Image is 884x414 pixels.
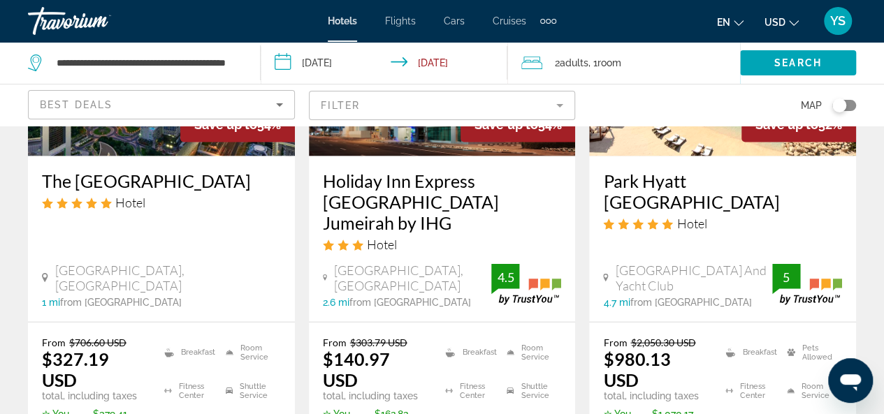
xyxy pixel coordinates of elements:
[385,15,416,27] a: Flights
[55,263,281,293] span: [GEOGRAPHIC_DATA], [GEOGRAPHIC_DATA]
[69,337,126,348] del: $706.60 USD
[507,42,740,84] button: Travelers: 2 adults, 0 children
[603,170,842,212] a: Park Hyatt [GEOGRAPHIC_DATA]
[42,297,60,308] span: 1 mi
[367,237,397,252] span: Hotel
[323,348,390,390] ins: $140.97 USD
[560,57,588,68] span: Adults
[60,297,182,308] span: from [GEOGRAPHIC_DATA]
[780,337,842,369] li: Pets Allowed
[323,297,349,308] span: 2.6 mi
[603,337,627,348] span: From
[774,57,822,68] span: Search
[438,337,500,369] li: Breakfast
[491,264,561,305] img: trustyou-badge.svg
[500,376,561,408] li: Shuttle Service
[493,15,526,27] a: Cruises
[822,99,856,112] button: Toggle map
[219,337,281,369] li: Room Service
[500,337,561,369] li: Room Service
[328,15,357,27] a: Hotels
[157,337,219,369] li: Breakfast
[115,195,145,210] span: Hotel
[261,42,507,84] button: Check-in date: Sep 22, 2025 Check-out date: Sep 26, 2025
[323,237,562,252] div: 3 star Hotel
[444,15,465,27] a: Cars
[28,3,168,39] a: Travorium
[765,17,785,28] span: USD
[801,96,822,115] span: Map
[323,170,562,233] a: Holiday Inn Express [GEOGRAPHIC_DATA] Jumeirah by IHG
[350,337,407,348] del: $303.79 USD
[603,216,842,231] div: 5 star Hotel
[42,195,281,210] div: 5 star Hotel
[323,390,428,401] p: total, including taxes
[772,264,842,305] img: trustyou-badge.svg
[40,99,113,110] span: Best Deals
[603,390,708,401] p: total, including taxes
[740,50,856,75] button: Search
[42,337,66,348] span: From
[540,10,556,32] button: Extra navigation items
[780,376,842,408] li: Room Service
[765,12,799,32] button: Change currency
[42,170,281,191] a: The [GEOGRAPHIC_DATA]
[676,216,707,231] span: Hotel
[630,337,695,348] del: $2,050.30 USD
[718,337,780,369] li: Breakfast
[820,6,856,36] button: User Menu
[718,376,780,408] li: Fitness Center
[717,12,744,32] button: Change language
[334,263,492,293] span: [GEOGRAPHIC_DATA], [GEOGRAPHIC_DATA]
[491,269,519,286] div: 4.5
[588,53,621,73] span: , 1
[830,14,846,28] span: YS
[349,297,471,308] span: from [GEOGRAPHIC_DATA]
[597,57,621,68] span: Room
[42,390,147,401] p: total, including taxes
[717,17,730,28] span: en
[438,376,500,408] li: Fitness Center
[828,358,873,403] iframe: Кнопка запуска окна обмена сообщениями
[219,376,281,408] li: Shuttle Service
[772,269,800,286] div: 5
[309,90,576,121] button: Filter
[630,297,751,308] span: from [GEOGRAPHIC_DATA]
[40,96,283,113] mat-select: Sort by
[603,297,630,308] span: 4.7 mi
[603,348,670,390] ins: $980.13 USD
[323,337,347,348] span: From
[42,348,109,390] ins: $327.19 USD
[616,263,772,293] span: [GEOGRAPHIC_DATA] And Yacht Club
[555,53,588,73] span: 2
[157,376,219,408] li: Fitness Center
